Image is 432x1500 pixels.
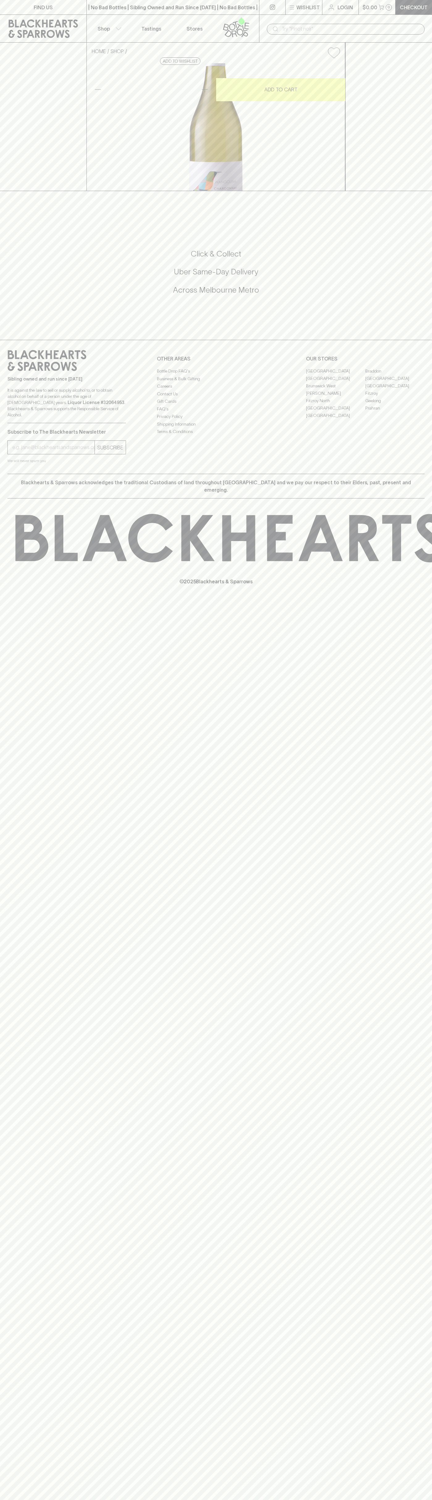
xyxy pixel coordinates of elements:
a: Business & Bulk Gifting [157,375,275,382]
a: Privacy Policy [157,413,275,420]
button: Add to wishlist [160,57,200,65]
a: Gift Cards [157,398,275,405]
a: Shipping Information [157,420,275,428]
p: Sibling owned and run since [DATE] [7,376,126,382]
button: ADD TO CART [216,78,345,101]
h5: Uber Same-Day Delivery [7,267,425,277]
p: SUBSCRIBE [97,444,123,451]
a: Careers [157,383,275,390]
a: Brunswick West [306,382,365,390]
input: e.g. jane@blackheartsandsparrows.com.au [12,443,94,452]
button: Add to wishlist [325,45,342,61]
p: Tastings [141,25,161,32]
p: Subscribe to The Blackhearts Newsletter [7,428,126,435]
img: 37271.png [87,63,345,191]
div: Call to action block [7,224,425,327]
a: FAQ's [157,405,275,413]
p: It is against the law to sell or supply alcohol to, or to obtain alcohol on behalf of a person un... [7,387,126,418]
a: Terms & Conditions [157,428,275,435]
a: Fitzroy [365,390,425,397]
a: [GEOGRAPHIC_DATA] [306,375,365,382]
a: Braddon [365,367,425,375]
p: Blackhearts & Sparrows acknowledges the traditional Custodians of land throughout [GEOGRAPHIC_DAT... [12,479,420,494]
p: 0 [388,6,390,9]
input: Try "Pinot noir" [282,24,420,34]
a: Fitzroy North [306,397,365,404]
button: Shop [87,15,130,42]
a: Contact Us [157,390,275,398]
p: Checkout [400,4,428,11]
strong: Liquor License #32064953 [68,400,124,405]
a: [PERSON_NAME] [306,390,365,397]
a: Prahran [365,404,425,412]
button: SUBSCRIBE [95,441,126,454]
a: [GEOGRAPHIC_DATA] [365,375,425,382]
p: Shop [98,25,110,32]
p: Stores [187,25,203,32]
a: Bottle Drop FAQ's [157,368,275,375]
a: SHOP [111,48,124,54]
p: Wishlist [296,4,320,11]
h5: Click & Collect [7,249,425,259]
a: Geelong [365,397,425,404]
a: HOME [92,48,106,54]
p: OTHER AREAS [157,355,275,362]
p: $0.00 [363,4,377,11]
a: [GEOGRAPHIC_DATA] [306,367,365,375]
a: [GEOGRAPHIC_DATA] [306,404,365,412]
p: OUR STORES [306,355,425,362]
a: [GEOGRAPHIC_DATA] [306,412,365,419]
p: Login [338,4,353,11]
a: Stores [173,15,216,42]
a: [GEOGRAPHIC_DATA] [365,382,425,390]
p: FIND US [34,4,53,11]
p: We will never spam you [7,458,126,464]
a: Tastings [130,15,173,42]
p: ADD TO CART [264,86,297,93]
h5: Across Melbourne Metro [7,285,425,295]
